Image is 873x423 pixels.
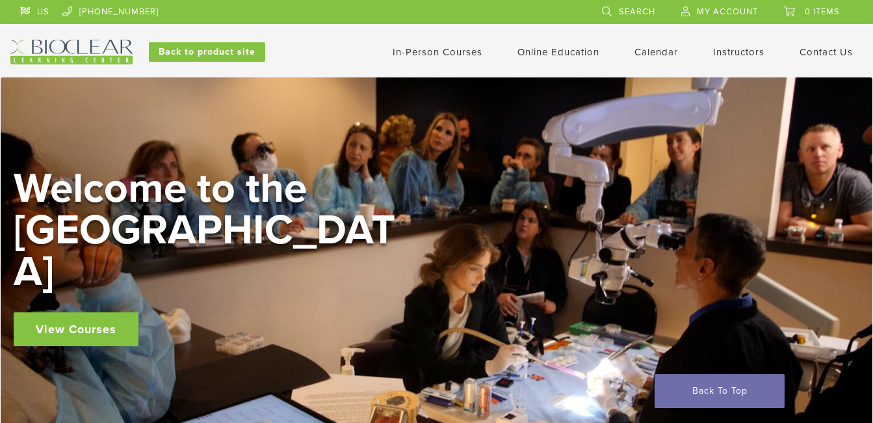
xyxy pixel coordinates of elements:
[10,40,133,64] img: Bioclear
[14,312,138,346] a: View Courses
[800,46,853,58] a: Contact Us
[393,46,482,58] a: In-Person Courses
[655,374,785,408] a: Back To Top
[805,7,840,17] span: 0 items
[619,7,655,17] span: Search
[14,168,404,293] h2: Welcome to the [GEOGRAPHIC_DATA]
[149,42,265,62] a: Back to product site
[634,46,678,58] a: Calendar
[697,7,758,17] span: My Account
[517,46,599,58] a: Online Education
[713,46,764,58] a: Instructors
